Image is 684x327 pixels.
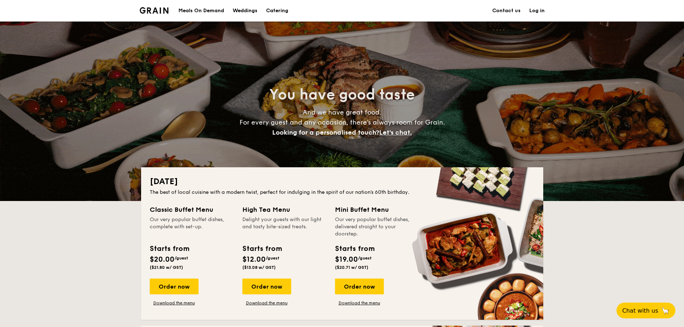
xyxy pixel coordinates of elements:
[175,256,188,261] span: /guest
[335,243,374,254] div: Starts from
[335,216,419,238] div: Our very popular buffet dishes, delivered straight to your doorstep.
[150,255,175,264] span: $20.00
[150,216,234,238] div: Our very popular buffet dishes, complete with set-up.
[242,216,326,238] div: Delight your guests with our light and tasty bite-sized treats.
[150,205,234,215] div: Classic Buffet Menu
[661,307,670,315] span: 🦙
[242,279,291,294] div: Order now
[242,255,266,264] span: $12.00
[379,129,412,136] span: Let's chat.
[335,279,384,294] div: Order now
[140,7,169,14] a: Logotype
[335,255,358,264] span: $19.00
[242,243,281,254] div: Starts from
[266,256,279,261] span: /guest
[358,256,372,261] span: /guest
[239,108,445,136] span: And we have great food. For every guest and any occasion, there’s always room for Grain.
[150,176,535,187] h2: [DATE]
[242,205,326,215] div: High Tea Menu
[335,265,368,270] span: ($20.71 w/ GST)
[150,300,199,306] a: Download the menu
[150,265,183,270] span: ($21.80 w/ GST)
[150,189,535,196] div: The best of local cuisine with a modern twist, perfect for indulging in the spirit of our nation’...
[616,303,675,318] button: Chat with us🦙
[150,279,199,294] div: Order now
[335,205,419,215] div: Mini Buffet Menu
[335,300,384,306] a: Download the menu
[242,300,291,306] a: Download the menu
[150,243,189,254] div: Starts from
[272,129,379,136] span: Looking for a personalised touch?
[140,7,169,14] img: Grain
[269,86,415,103] span: You have good taste
[622,307,658,314] span: Chat with us
[242,265,276,270] span: ($13.08 w/ GST)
